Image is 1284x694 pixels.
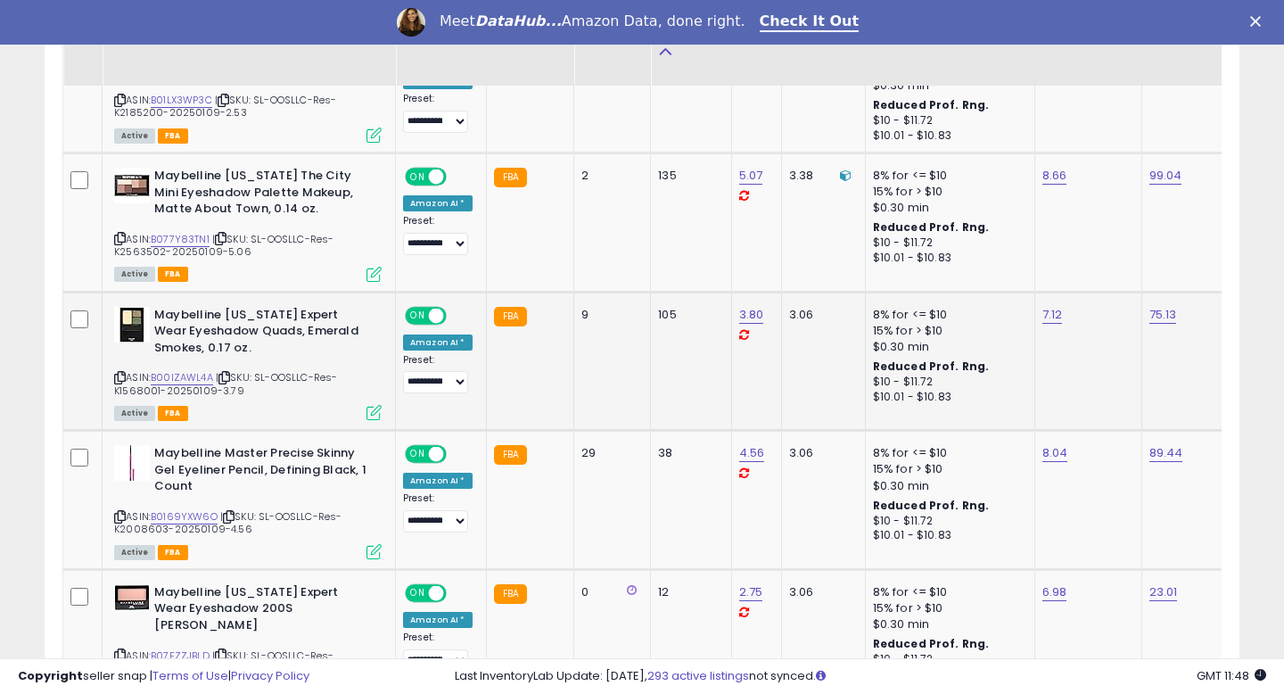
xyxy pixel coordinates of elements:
div: ASIN: [114,45,382,141]
span: OFF [444,447,473,462]
b: Reduced Prof. Rng. [873,636,990,651]
span: OFF [444,308,473,323]
div: Preset: [403,215,473,255]
b: Maybelline [US_STATE] The City Mini Eyeshadow Palette Makeup, Matte About Town, 0.14 oz. [154,168,371,222]
div: 3.38 [789,168,852,184]
div: 135 [658,168,718,184]
a: 7.12 [1042,306,1063,324]
div: 8% for <= $10 [873,307,1021,323]
div: $0.30 min [873,339,1021,355]
div: 8% for <= $10 [873,445,1021,461]
div: $0.30 min [873,616,1021,632]
a: B00IZAWL4A [151,370,213,385]
span: | SKU: SL-OOSLLC-Res-K2008603-20250109-4.56 [114,509,342,536]
div: seller snap | | [18,668,309,685]
div: 3.06 [789,307,852,323]
div: $10.01 - $10.83 [873,390,1021,405]
a: 99.04 [1149,167,1182,185]
div: 12 [658,584,718,600]
a: 23.01 [1149,583,1178,601]
b: Maybelline [US_STATE] Expert Wear Eyeshadow Quads, Emerald Smokes, 0.17 oz. [154,307,371,361]
div: Amazon AI * [403,195,473,211]
a: B01LX3WP3C [151,93,212,108]
small: FBA [494,584,527,604]
a: B077Y83TN1 [151,232,210,247]
a: 89.44 [1149,444,1183,462]
div: Close [1250,16,1268,27]
img: Profile image for Georgie [397,8,425,37]
div: Preset: [403,492,473,533]
div: 15% for > $10 [873,461,1021,477]
span: FBA [158,128,188,144]
img: 31XBPtrbXDL._SL40_.jpg [114,445,150,481]
div: Last InventoryLab Update: [DATE], not synced. [455,668,1266,685]
div: Preset: [403,632,473,672]
span: 2025-09-9 11:48 GMT [1197,667,1266,684]
span: ON [407,169,429,185]
b: Maybelline Master Precise Skinny Gel Eyeliner Pencil, Defining Black, 1 Count [154,445,371,500]
a: 2.75 [739,583,763,601]
a: 5.07 [739,167,763,185]
div: Preset: [403,354,473,394]
a: 8.66 [1042,167,1067,185]
div: 38 [658,445,718,461]
img: 41U6e0790JL._SL40_.jpg [114,584,150,611]
div: $10 - $11.72 [873,113,1021,128]
div: Amazon AI * [403,335,473,351]
span: | SKU: SL-OOSLLC-Res-K2563502-20250109-5.06 [114,232,333,259]
span: ON [407,447,429,462]
a: 75.13 [1149,306,1177,324]
span: FBA [158,406,188,421]
a: 8.04 [1042,444,1068,462]
b: Maybelline [US_STATE] Expert Wear Eyeshadow 200S [PERSON_NAME] [154,584,371,639]
a: B0169YXW6O [151,509,218,525]
span: ON [407,308,429,323]
small: FBA [494,307,527,326]
img: 41Ix3srV8AL._SL40_.jpg [114,307,150,343]
div: $10.01 - $10.83 [873,528,1021,543]
div: $0.30 min [873,478,1021,494]
div: $10.01 - $10.83 [873,128,1021,144]
span: OFF [444,169,473,185]
img: 41ptcU9BvxL._SL40_.jpg [114,168,150,203]
div: 15% for > $10 [873,600,1021,616]
div: 3.06 [789,584,852,600]
b: Reduced Prof. Rng. [873,219,990,235]
span: | SKU: SL-OOSLLC-Res-K2185200-20250109-2.53 [114,93,336,120]
div: ASIN: [114,445,382,558]
div: 2 [581,168,637,184]
a: Terms of Use [152,667,228,684]
small: FBA [494,168,527,187]
span: All listings currently available for purchase on Amazon [114,267,155,282]
a: 293 active listings [647,667,749,684]
div: 8% for <= $10 [873,168,1021,184]
div: 15% for > $10 [873,323,1021,339]
a: Privacy Policy [231,667,309,684]
div: $10 - $11.72 [873,375,1021,390]
span: OFF [444,585,473,600]
span: All listings currently available for purchase on Amazon [114,545,155,560]
b: Reduced Prof. Rng. [873,359,990,374]
span: ON [407,585,429,600]
div: ASIN: [114,168,382,280]
span: All listings currently available for purchase on Amazon [114,128,155,144]
div: 3.06 [789,445,852,461]
div: 105 [658,307,718,323]
div: $10.01 - $10.83 [873,251,1021,266]
div: 15% for > $10 [873,184,1021,200]
a: 4.56 [739,444,765,462]
a: 3.80 [739,306,764,324]
a: Check It Out [760,12,860,32]
b: Reduced Prof. Rng. [873,498,990,513]
div: Amazon AI * [403,612,473,628]
div: 8% for <= $10 [873,584,1021,600]
a: 6.98 [1042,583,1067,601]
span: | SKU: SL-OOSLLC-Res-K1568001-20250109-3.79 [114,370,337,397]
div: $10 - $11.72 [873,235,1021,251]
div: 9 [581,307,637,323]
strong: Copyright [18,667,83,684]
i: DataHub... [475,12,562,29]
div: $0.30 min [873,200,1021,216]
div: Meet Amazon Data, done right. [440,12,745,30]
span: FBA [158,267,188,282]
